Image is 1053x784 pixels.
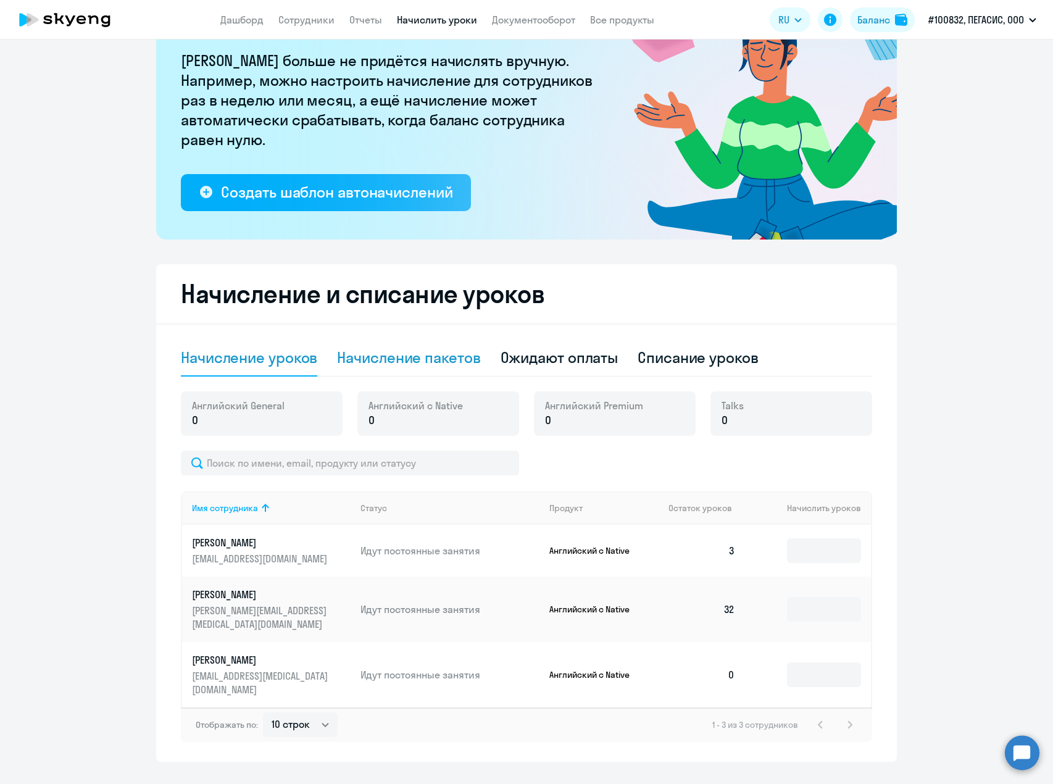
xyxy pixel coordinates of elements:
a: Начислить уроки [397,14,477,26]
td: 3 [659,525,745,577]
p: #100832, ПЕГАСИС, ООО [928,12,1024,27]
div: Начисление уроков [181,348,317,367]
a: Отчеты [349,14,382,26]
div: Продукт [549,503,583,514]
h2: Начисление и списание уроков [181,279,872,309]
p: [PERSON_NAME] [192,588,330,601]
img: balance [895,14,907,26]
div: Создать шаблон автоначислений [221,182,452,202]
button: #100832, ПЕГАСИС, ООО [922,5,1043,35]
button: Создать шаблон автоначислений [181,174,471,211]
span: Talks [722,399,744,412]
span: RU [778,12,789,27]
p: [EMAIL_ADDRESS][MEDICAL_DATA][DOMAIN_NAME] [192,669,330,696]
div: Статус [360,503,387,514]
p: Английский с Native [549,604,642,615]
a: [PERSON_NAME][PERSON_NAME][EMAIL_ADDRESS][MEDICAL_DATA][DOMAIN_NAME] [192,588,351,631]
div: Баланс [857,12,890,27]
p: [PERSON_NAME] [192,653,330,667]
a: [PERSON_NAME][EMAIL_ADDRESS][MEDICAL_DATA][DOMAIN_NAME] [192,653,351,696]
span: 0 [545,412,551,428]
div: Имя сотрудника [192,503,351,514]
button: Балансbalance [850,7,915,32]
a: Документооборот [492,14,575,26]
td: 32 [659,577,745,642]
div: Начисление пакетов [337,348,480,367]
a: Сотрудники [278,14,335,26]
a: Все продукты [590,14,654,26]
div: Списание уроков [638,348,759,367]
span: 1 - 3 из 3 сотрудников [712,719,798,730]
p: [EMAIL_ADDRESS][DOMAIN_NAME] [192,552,330,565]
td: 0 [659,642,745,707]
p: Английский с Native [549,545,642,556]
p: Идут постоянные занятия [360,544,539,557]
span: Английский Premium [545,399,643,412]
p: Английский с Native [549,669,642,680]
input: Поиск по имени, email, продукту или статусу [181,451,519,475]
div: Остаток уроков [668,503,745,514]
p: Идут постоянные занятия [360,668,539,682]
span: 0 [192,412,198,428]
span: Остаток уроков [668,503,732,514]
span: Отображать по: [196,719,258,730]
button: RU [770,7,810,32]
p: [PERSON_NAME][EMAIL_ADDRESS][MEDICAL_DATA][DOMAIN_NAME] [192,604,330,631]
p: [PERSON_NAME] [192,536,330,549]
div: Продукт [549,503,659,514]
div: Статус [360,503,539,514]
th: Начислить уроков [745,491,871,525]
a: Дашборд [220,14,264,26]
span: Английский с Native [368,399,463,412]
p: Идут постоянные занятия [360,603,539,616]
p: [PERSON_NAME] больше не придётся начислять вручную. Например, можно настроить начисление для сотр... [181,51,601,149]
span: Английский General [192,399,285,412]
div: Ожидают оплаты [501,348,618,367]
a: [PERSON_NAME][EMAIL_ADDRESS][DOMAIN_NAME] [192,536,351,565]
span: 0 [368,412,375,428]
div: Имя сотрудника [192,503,258,514]
span: 0 [722,412,728,428]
